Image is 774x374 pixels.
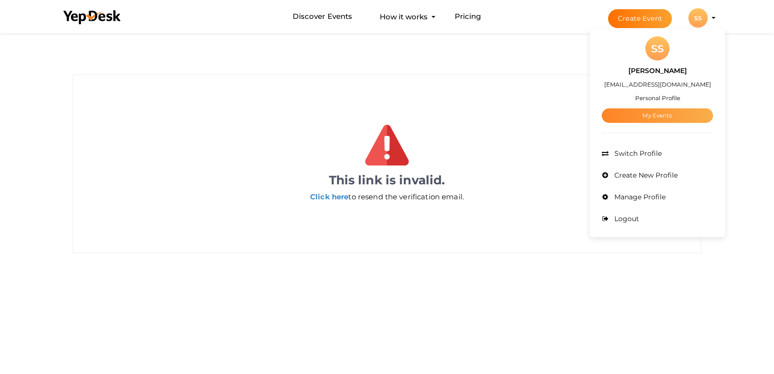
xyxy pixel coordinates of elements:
button: How it works [377,8,431,26]
button: Create Event [608,9,672,28]
a: Pricing [455,8,481,26]
profile-pic: SS [688,15,708,22]
a: Discover Events [293,8,352,26]
a: My Events [602,108,713,123]
img: caution.png [365,123,409,167]
button: SS [685,8,711,28]
span: Switch Profile [612,149,662,158]
span: Logout [612,214,639,223]
span: Create New Profile [612,171,678,180]
a: Click here [310,192,348,201]
label: This link is invalid. [329,167,446,189]
div: SS [645,36,670,60]
span: Manage Profile [612,193,666,201]
label: [PERSON_NAME] [628,65,687,76]
label: [EMAIL_ADDRESS][DOMAIN_NAME] [604,79,711,90]
div: SS [688,8,708,28]
label: to resend the verification email. [310,192,464,202]
small: Personal Profile [635,94,680,102]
